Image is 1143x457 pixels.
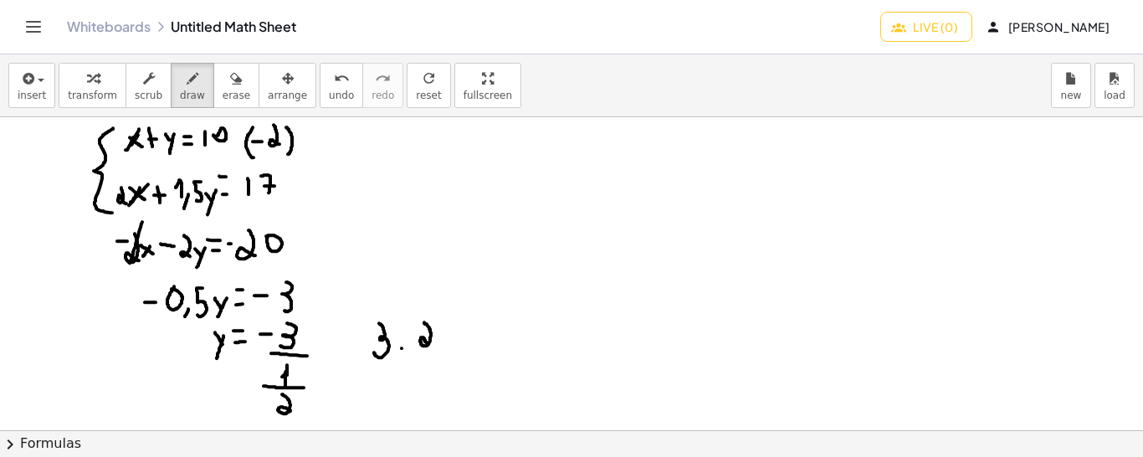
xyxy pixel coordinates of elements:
span: redo [372,90,394,101]
button: draw [171,63,214,108]
button: erase [213,63,259,108]
span: insert [18,90,46,101]
span: load [1104,90,1125,101]
span: arrange [268,90,307,101]
button: Live (0) [880,12,972,42]
i: redo [375,69,391,89]
button: redoredo [362,63,403,108]
i: refresh [421,69,437,89]
a: Whiteboards [67,18,151,35]
button: arrange [259,63,316,108]
span: new [1061,90,1082,101]
button: Toggle navigation [20,13,47,40]
span: undo [329,90,354,101]
button: load [1094,63,1135,108]
span: reset [416,90,441,101]
span: draw [180,90,205,101]
span: erase [223,90,250,101]
button: transform [59,63,126,108]
span: Live (0) [894,19,958,34]
span: fullscreen [464,90,512,101]
span: scrub [135,90,162,101]
button: [PERSON_NAME] [976,12,1123,42]
span: [PERSON_NAME] [989,19,1110,34]
button: scrub [126,63,172,108]
button: insert [8,63,55,108]
button: fullscreen [454,63,521,108]
i: undo [334,69,350,89]
span: transform [68,90,117,101]
button: refreshreset [407,63,450,108]
button: undoundo [320,63,363,108]
button: new [1051,63,1091,108]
